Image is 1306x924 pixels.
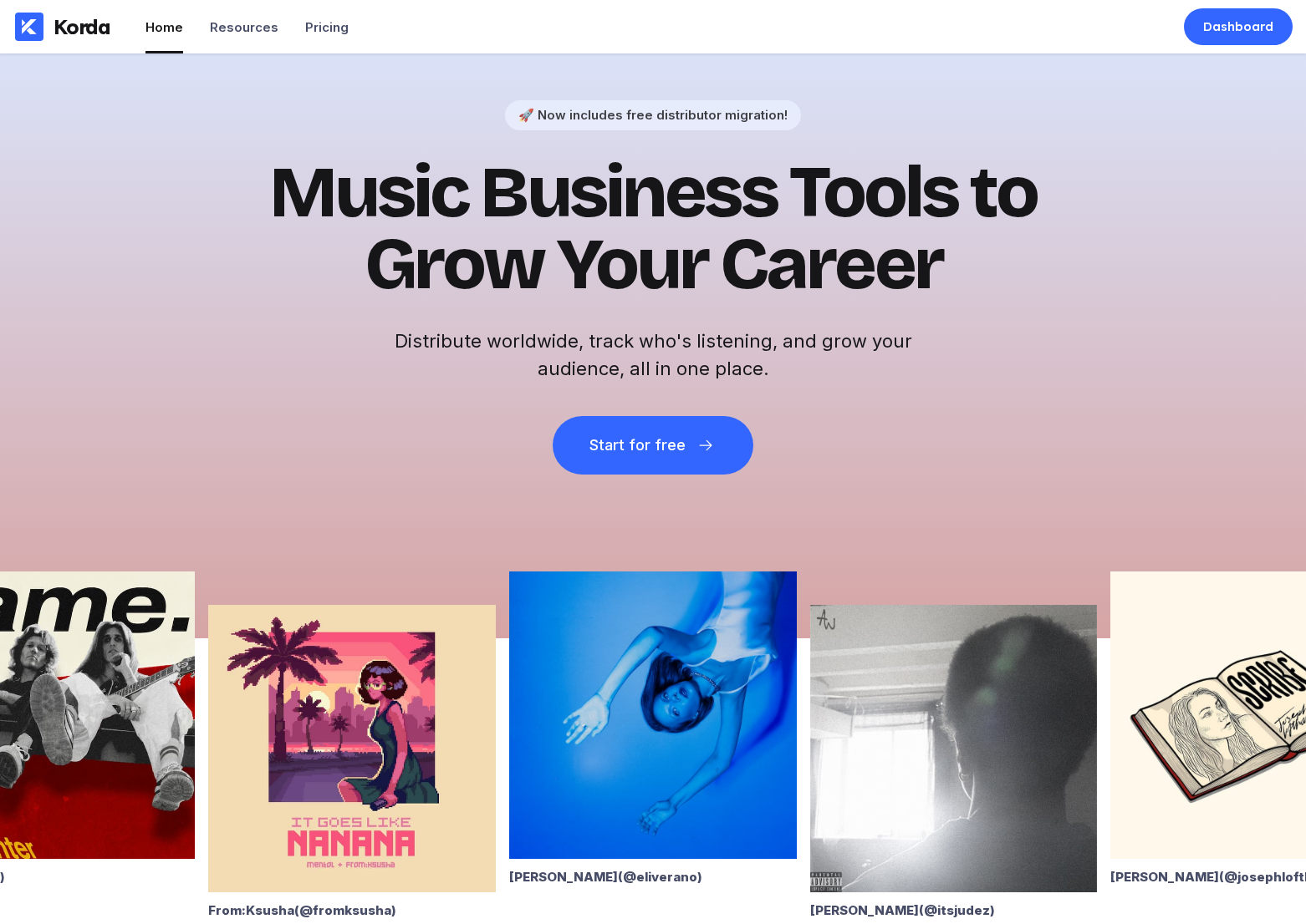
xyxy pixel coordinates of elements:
[208,902,496,918] div: From:Ksusha (@ fromksusha )
[589,437,685,454] div: Start for free
[509,869,797,885] div: [PERSON_NAME] (@ eliverano )
[1203,18,1273,35] div: Dashboard
[1184,8,1293,45] a: Dashboard
[810,902,1098,918] div: [PERSON_NAME] (@ itsjudez )
[553,416,753,475] button: Start for free
[518,107,788,123] div: 🚀 Now includes free distributor migration!
[145,19,183,35] div: Home
[210,19,278,35] div: Resources
[385,327,921,383] h2: Distribute worldwide, track who's listening, and grow your audience, all in one place.
[305,19,349,35] div: Pricing
[54,14,110,39] div: Korda
[810,605,1098,892] img: Alan Ward
[208,605,496,892] img: From:Ksusha
[243,157,1063,301] h1: Music Business Tools to Grow Your Career
[509,571,797,859] img: Eli Verano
